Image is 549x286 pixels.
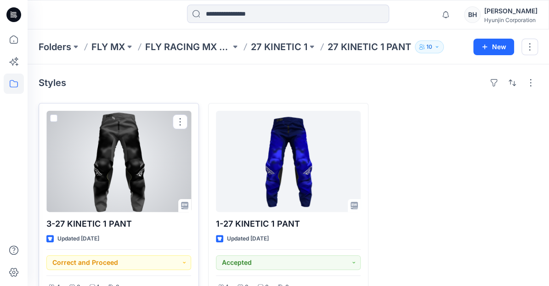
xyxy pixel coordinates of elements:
[328,40,411,53] p: 27 KINETIC 1 PANT
[216,217,361,230] p: 1-27 KINETIC 1 PANT
[39,77,66,88] h4: Styles
[46,111,191,212] a: 3-27 KINETIC 1 PANT
[57,234,99,244] p: Updated [DATE]
[39,40,71,53] a: Folders
[415,40,444,53] button: 10
[426,42,432,52] p: 10
[145,40,231,53] a: FLY RACING MX 2027
[484,6,538,17] div: [PERSON_NAME]
[216,111,361,212] a: 1-27 KINETIC 1 PANT
[91,40,125,53] a: FLY MX
[251,40,307,53] a: 27 KINETIC 1
[46,217,191,230] p: 3-27 KINETIC 1 PANT
[484,17,538,23] div: Hyunjin Corporation
[473,39,514,55] button: New
[464,6,481,23] div: BH
[227,234,269,244] p: Updated [DATE]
